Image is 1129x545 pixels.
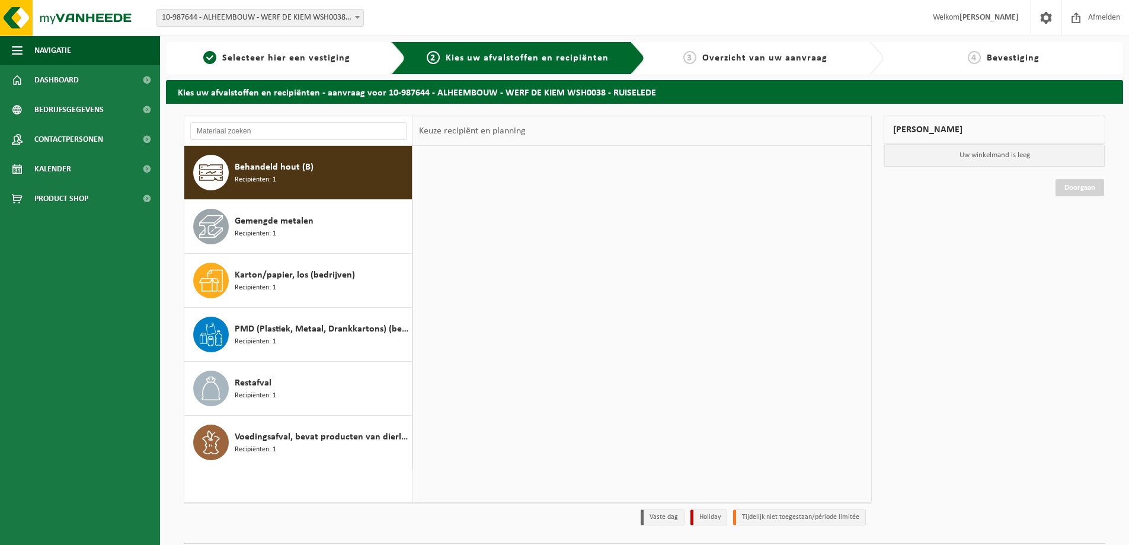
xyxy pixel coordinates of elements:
button: Behandeld hout (B) Recipiënten: 1 [184,146,412,200]
span: Gemengde metalen [235,214,314,228]
span: Navigatie [34,36,71,65]
span: Restafval [235,376,271,390]
p: Uw winkelmand is leeg [884,144,1105,167]
span: Recipiënten: 1 [235,336,276,348]
span: Kies uw afvalstoffen en recipiënten [446,53,609,63]
span: Dashboard [34,65,79,95]
button: PMD (Plastiek, Metaal, Drankkartons) (bedrijven) Recipiënten: 1 [184,308,412,362]
button: Karton/papier, los (bedrijven) Recipiënten: 1 [184,254,412,308]
span: PMD (Plastiek, Metaal, Drankkartons) (bedrijven) [235,322,409,336]
strong: [PERSON_NAME] [960,13,1019,22]
span: Behandeld hout (B) [235,160,314,174]
span: Contactpersonen [34,125,103,154]
span: 2 [427,51,440,64]
span: 10-987644 - ALHEEMBOUW - WERF DE KIEM WSH0038 - RUISELEDE [156,9,364,27]
a: 1Selecteer hier een vestiging [172,51,382,65]
span: 1 [203,51,216,64]
span: 3 [683,51,696,64]
input: Materiaal zoeken [190,122,407,140]
span: Recipiënten: 1 [235,174,276,186]
span: Bevestiging [987,53,1040,63]
span: Karton/papier, los (bedrijven) [235,268,355,282]
span: Overzicht van uw aanvraag [702,53,827,63]
span: 4 [968,51,981,64]
span: Selecteer hier een vestiging [222,53,350,63]
span: Recipiënten: 1 [235,390,276,401]
span: 10-987644 - ALHEEMBOUW - WERF DE KIEM WSH0038 - RUISELEDE [157,9,363,26]
span: Recipiënten: 1 [235,444,276,455]
button: Gemengde metalen Recipiënten: 1 [184,200,412,254]
span: Recipiënten: 1 [235,282,276,294]
span: Bedrijfsgegevens [34,95,104,125]
li: Tijdelijk niet toegestaan/période limitée [733,509,866,525]
li: Holiday [690,509,727,525]
span: Kalender [34,154,71,184]
span: Voedingsafval, bevat producten van dierlijke oorsprong, onverpakt, categorie 3 [235,430,409,444]
span: Product Shop [34,184,88,213]
a: Doorgaan [1056,179,1104,196]
h2: Kies uw afvalstoffen en recipiënten - aanvraag voor 10-987644 - ALHEEMBOUW - WERF DE KIEM WSH0038... [166,80,1123,103]
button: Restafval Recipiënten: 1 [184,362,412,416]
iframe: chat widget [6,519,198,545]
div: Keuze recipiënt en planning [413,116,532,146]
li: Vaste dag [641,509,685,525]
span: Recipiënten: 1 [235,228,276,240]
button: Voedingsafval, bevat producten van dierlijke oorsprong, onverpakt, categorie 3 Recipiënten: 1 [184,416,412,469]
div: [PERSON_NAME] [884,116,1105,144]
